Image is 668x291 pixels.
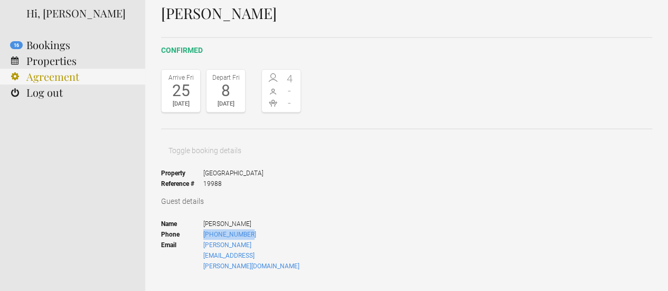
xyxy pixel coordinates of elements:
[10,41,23,49] flynt-notification-badge: 16
[161,179,203,189] strong: Reference #
[161,168,203,179] strong: Property
[209,99,242,109] div: [DATE]
[281,73,298,84] span: 4
[164,72,197,83] div: Arrive Fri
[161,219,203,229] strong: Name
[164,99,197,109] div: [DATE]
[203,231,256,238] a: [PHONE_NUMBER]
[161,140,249,161] button: Toggle booking details
[161,45,652,56] h2: confirmed
[203,168,264,179] span: [GEOGRAPHIC_DATA]
[164,83,197,99] div: 25
[209,72,242,83] div: Depart Fri
[161,229,203,240] strong: Phone
[161,196,652,206] h3: Guest details
[281,86,298,96] span: -
[209,83,242,99] div: 8
[203,241,299,270] a: [PERSON_NAME][EMAIL_ADDRESS][PERSON_NAME][DOMAIN_NAME]
[161,240,203,271] strong: Email
[26,5,129,21] div: Hi, [PERSON_NAME]
[161,5,652,21] h1: [PERSON_NAME]
[203,219,301,229] span: [PERSON_NAME]
[281,98,298,108] span: -
[203,179,264,189] span: 19988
